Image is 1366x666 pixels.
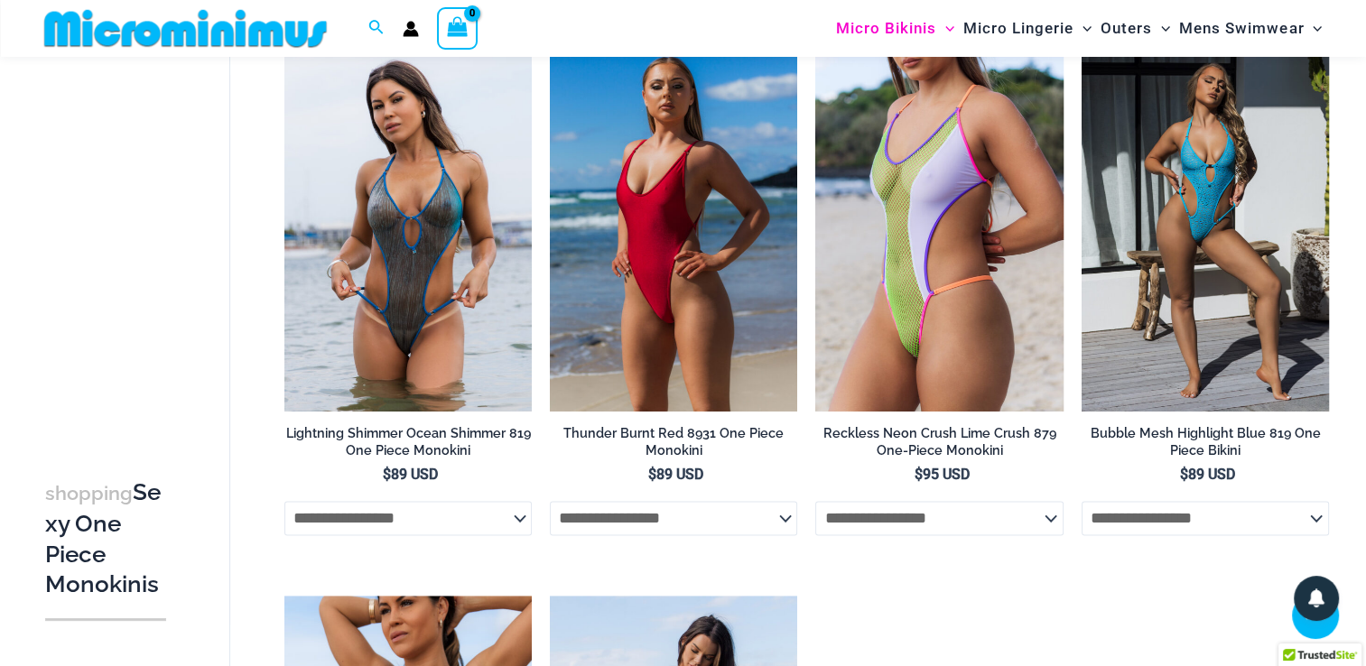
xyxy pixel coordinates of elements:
[550,41,797,412] img: Thunder Burnt Red 8931 One piece 04
[284,41,532,412] a: Lightning Shimmer Glittering Dunes 819 One Piece Monokini 02Lightning Shimmer Glittering Dunes 81...
[1082,41,1329,412] img: Bubble Mesh Highlight Blue 819 One Piece 01
[284,41,532,412] img: Lightning Shimmer Glittering Dunes 819 One Piece Monokini 02
[1073,5,1092,51] span: Menu Toggle
[815,41,1063,412] a: Reckless Neon Crush Lime Crush 879 One Piece 09Reckless Neon Crush Lime Crush 879 One Piece 10Rec...
[550,41,797,412] a: Thunder Burnt Red 8931 One piece 04Thunder Burnt Red 8931 One piece 02Thunder Burnt Red 8931 One ...
[963,5,1073,51] span: Micro Lingerie
[45,60,208,421] iframe: TrustedSite Certified
[815,425,1063,466] a: Reckless Neon Crush Lime Crush 879 One-Piece Monokini
[648,466,703,483] bdi: 89 USD
[1180,466,1188,483] span: $
[1175,5,1326,51] a: Mens SwimwearMenu ToggleMenu Toggle
[829,3,1330,54] nav: Site Navigation
[1082,41,1329,412] a: Bubble Mesh Highlight Blue 819 One Piece 01Bubble Mesh Highlight Blue 819 One Piece 03Bubble Mesh...
[959,5,1096,51] a: Micro LingerieMenu ToggleMenu Toggle
[1082,425,1329,458] h2: Bubble Mesh Highlight Blue 819 One Piece Bikini
[383,466,438,483] bdi: 89 USD
[45,482,133,504] span: shopping
[815,425,1063,458] h2: Reckless Neon Crush Lime Crush 879 One-Piece Monokini
[550,425,797,466] a: Thunder Burnt Red 8931 One Piece Monokini
[648,466,656,483] span: $
[284,425,532,466] a: Lightning Shimmer Ocean Shimmer 819 One Piece Monokini
[832,5,959,51] a: Micro BikinisMenu ToggleMenu Toggle
[368,17,385,40] a: Search icon link
[1096,5,1175,51] a: OutersMenu ToggleMenu Toggle
[936,5,954,51] span: Menu Toggle
[1082,425,1329,466] a: Bubble Mesh Highlight Blue 819 One Piece Bikini
[437,7,479,49] a: View Shopping Cart, empty
[1101,5,1152,51] span: Outers
[915,466,923,483] span: $
[1179,5,1304,51] span: Mens Swimwear
[915,466,970,483] bdi: 95 USD
[550,425,797,458] h2: Thunder Burnt Red 8931 One Piece Monokini
[1180,466,1235,483] bdi: 89 USD
[284,425,532,458] h2: Lightning Shimmer Ocean Shimmer 819 One Piece Monokini
[815,41,1063,412] img: Reckless Neon Crush Lime Crush 879 One Piece 09
[45,477,166,600] h3: Sexy One Piece Monokinis
[383,466,391,483] span: $
[836,5,936,51] span: Micro Bikinis
[1152,5,1170,51] span: Menu Toggle
[37,8,334,49] img: MM SHOP LOGO FLAT
[403,21,419,37] a: Account icon link
[1304,5,1322,51] span: Menu Toggle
